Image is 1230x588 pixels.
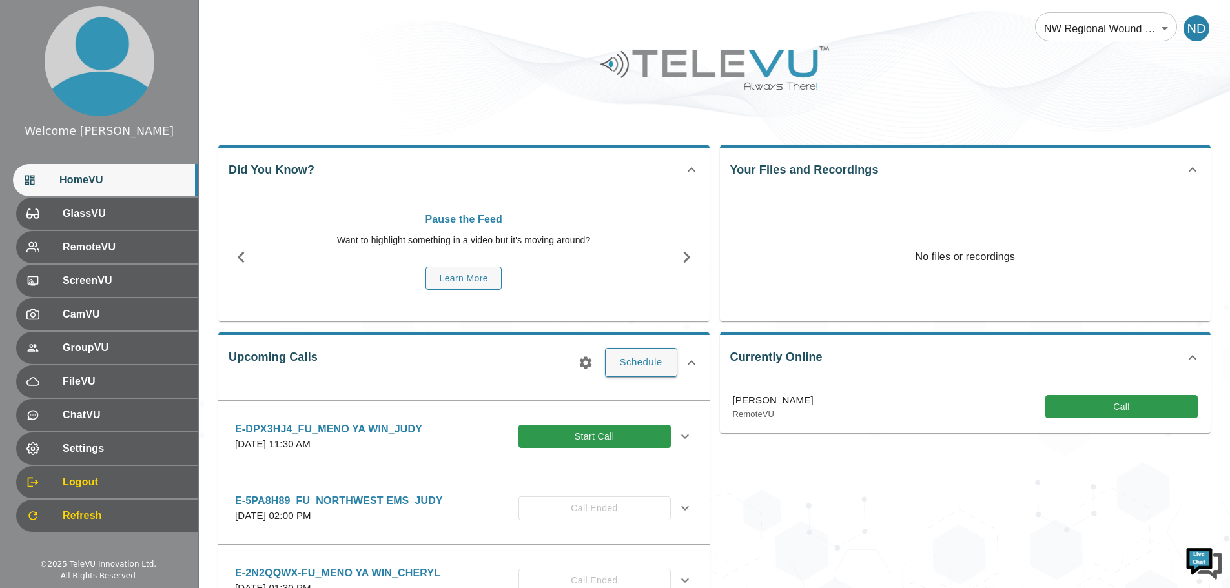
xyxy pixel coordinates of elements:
[67,68,217,85] div: Chat with us now
[63,307,188,322] span: CamVU
[271,212,657,227] p: Pause the Feed
[16,500,198,532] div: Refresh
[1185,543,1224,582] img: Chat Widget
[25,123,174,139] div: Welcome [PERSON_NAME]
[225,414,703,460] div: E-DPX3HJ4_FU_MENO YA WIN_JUDY[DATE] 11:30 AMStart Call
[59,172,188,188] span: HomeVU
[63,239,188,255] span: RemoteVU
[1045,395,1198,419] button: Call
[225,485,703,531] div: E-5PA8H89_FU_NORTHWEST EMS_JUDY[DATE] 02:00 PMCall Ended
[75,163,178,293] span: We're online!
[63,206,188,221] span: GlassVU
[22,60,54,92] img: d_736959983_company_1615157101543_736959983
[605,348,677,376] button: Schedule
[16,198,198,230] div: GlassVU
[212,6,243,37] div: Minimize live chat window
[63,441,188,456] span: Settings
[235,493,443,509] p: E-5PA8H89_FU_NORTHWEST EMS_JUDY
[63,340,188,356] span: GroupVU
[63,374,188,389] span: FileVU
[16,332,198,364] div: GroupVU
[733,408,814,421] p: RemoteVU
[720,192,1211,321] p: No files or recordings
[235,421,422,437] p: E-DPX3HJ4_FU_MENO YA WIN_JUDY
[1184,15,1209,41] div: ND
[235,509,443,523] p: [DATE] 02:00 PM
[45,6,154,116] img: profile.png
[63,273,188,289] span: ScreenVU
[733,393,814,408] p: [PERSON_NAME]
[599,41,831,95] img: Logo
[271,234,657,247] p: Want to highlight something in a video but it's moving around?
[16,466,198,498] div: Logout
[235,437,422,452] p: [DATE] 11:30 AM
[235,565,440,581] p: E-2N2QQWX-FU_MENO YA WIN_CHERYL
[63,407,188,423] span: ChatVU
[16,265,198,297] div: ScreenVU
[13,164,198,196] div: HomeVU
[16,399,198,431] div: ChatVU
[1035,10,1177,46] div: NW Regional Wound Care
[518,425,671,449] button: Start Call
[16,231,198,263] div: RemoteVU
[63,474,188,490] span: Logout
[16,365,198,398] div: FileVU
[63,508,188,523] span: Refresh
[16,432,198,465] div: Settings
[61,570,136,582] div: All Rights Reserved
[16,298,198,330] div: CamVU
[425,267,502,290] button: Learn More
[6,352,246,398] textarea: Type your message and hit 'Enter'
